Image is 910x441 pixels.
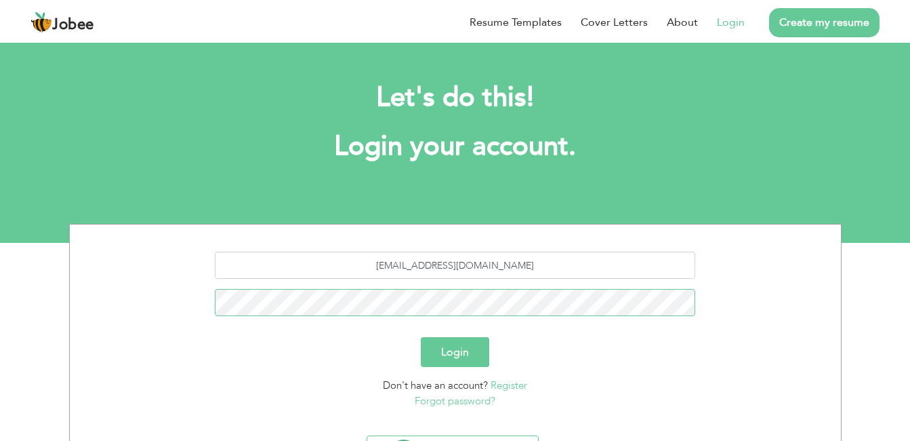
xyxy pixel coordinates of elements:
[470,14,562,31] a: Resume Templates
[89,80,821,115] h2: Let's do this!
[491,379,527,392] a: Register
[717,14,745,31] a: Login
[667,14,698,31] a: About
[415,394,495,408] a: Forgot password?
[30,12,94,33] a: Jobee
[581,14,648,31] a: Cover Letters
[215,252,695,279] input: Email
[89,129,821,164] h1: Login your account.
[421,337,489,367] button: Login
[52,18,94,33] span: Jobee
[30,12,52,33] img: jobee.io
[383,379,488,392] span: Don't have an account?
[769,8,880,37] a: Create my resume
